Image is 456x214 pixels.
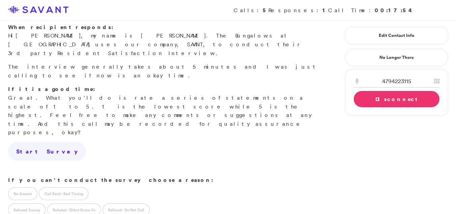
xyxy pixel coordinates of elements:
[8,23,113,31] strong: When recipient responds:
[354,30,439,41] a: Edit Contact Info
[345,49,448,66] a: No Longer There
[8,85,95,93] strong: If it is a good time:
[39,187,88,200] label: Call Back - Bad Timing
[354,91,439,107] a: Disconnect
[8,187,37,200] label: No Answer
[375,6,414,14] strong: 00:17:54
[8,63,320,80] p: The interview generally takes about 5 minutes and I was just calling to see if now is an okay time.
[8,23,320,57] p: Hi , my name is [PERSON_NAME]. The Bungalows at [GEOGRAPHIC_DATA] uses our company, SAVANT, to co...
[322,6,328,14] strong: 1
[8,85,320,137] p: Great. What you'll do is rate a series of statements on a scale of 1 to 5. 1 is the lowest score ...
[8,176,213,184] strong: If you can't conduct the survey choose a reason:
[8,142,86,161] a: Start Survey
[16,32,81,39] span: [PERSON_NAME]
[263,6,268,14] strong: 5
